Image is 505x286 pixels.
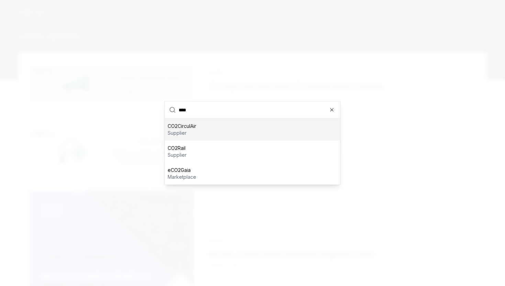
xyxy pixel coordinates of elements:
[168,152,187,158] p: supplier
[168,123,196,130] p: CO2CirculAir
[168,167,196,174] p: eCO2Gaia
[168,174,196,180] p: marketplace
[168,130,196,136] p: supplier
[168,145,187,152] p: CO2Rail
